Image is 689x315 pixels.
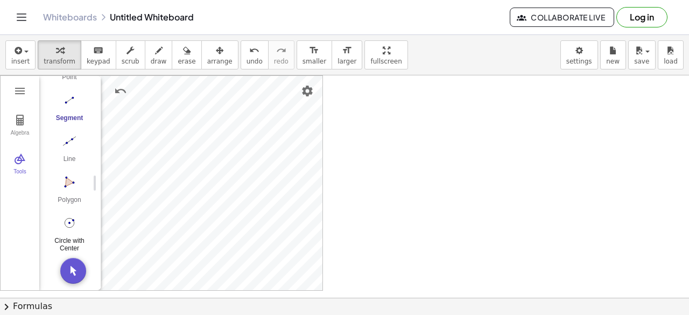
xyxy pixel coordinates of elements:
[5,40,36,69] button: insert
[13,85,26,97] img: Main Menu
[11,58,30,65] span: insert
[48,132,91,171] button: Line. Select two points or positions
[560,40,598,69] button: settings
[274,58,289,65] span: redo
[3,130,37,145] div: Algebra
[658,40,684,69] button: load
[122,58,139,65] span: scrub
[606,58,620,65] span: new
[241,40,269,69] button: undoundo
[57,269,91,277] div: More
[60,258,86,284] button: Move. Drag or select object
[3,169,37,184] div: Tools
[628,40,656,69] button: save
[338,58,356,65] span: larger
[566,58,592,65] span: settings
[268,40,294,69] button: redoredo
[151,58,167,65] span: draw
[43,12,97,23] a: Whiteboards
[616,7,667,27] button: Log in
[48,196,91,211] div: Polygon
[247,58,263,65] span: undo
[519,12,605,22] span: Collaborate Live
[87,58,110,65] span: keypad
[145,40,173,69] button: draw
[303,58,326,65] span: smaller
[342,44,352,57] i: format_size
[81,40,116,69] button: keyboardkeypad
[510,8,614,27] button: Collaborate Live
[48,173,91,212] button: Polygon. Select all vertices, then first vertex again
[48,155,91,170] div: Line
[634,58,649,65] span: save
[13,9,30,26] button: Toggle navigation
[48,237,91,252] div: Circle with Center through Point
[249,44,259,57] i: undo
[207,58,233,65] span: arrange
[276,44,286,57] i: redo
[600,40,626,69] button: new
[111,81,130,101] button: Undo
[298,81,317,101] button: Settings
[48,73,91,88] div: Point
[38,40,81,69] button: transform
[178,58,195,65] span: erase
[48,214,91,253] button: Circle with Center through Point. Select center point, then point on circle
[93,44,103,57] i: keyboard
[101,76,322,290] canvas: Graphics View 1
[664,58,678,65] span: load
[48,114,91,129] div: Segment
[332,40,362,69] button: format_sizelarger
[201,40,238,69] button: arrange
[116,40,145,69] button: scrub
[172,40,201,69] button: erase
[48,91,91,130] button: Segment. Select two points or positions
[44,58,75,65] span: transform
[370,58,402,65] span: fullscreen
[364,40,407,69] button: fullscreen
[297,40,332,69] button: format_sizesmaller
[309,44,319,57] i: format_size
